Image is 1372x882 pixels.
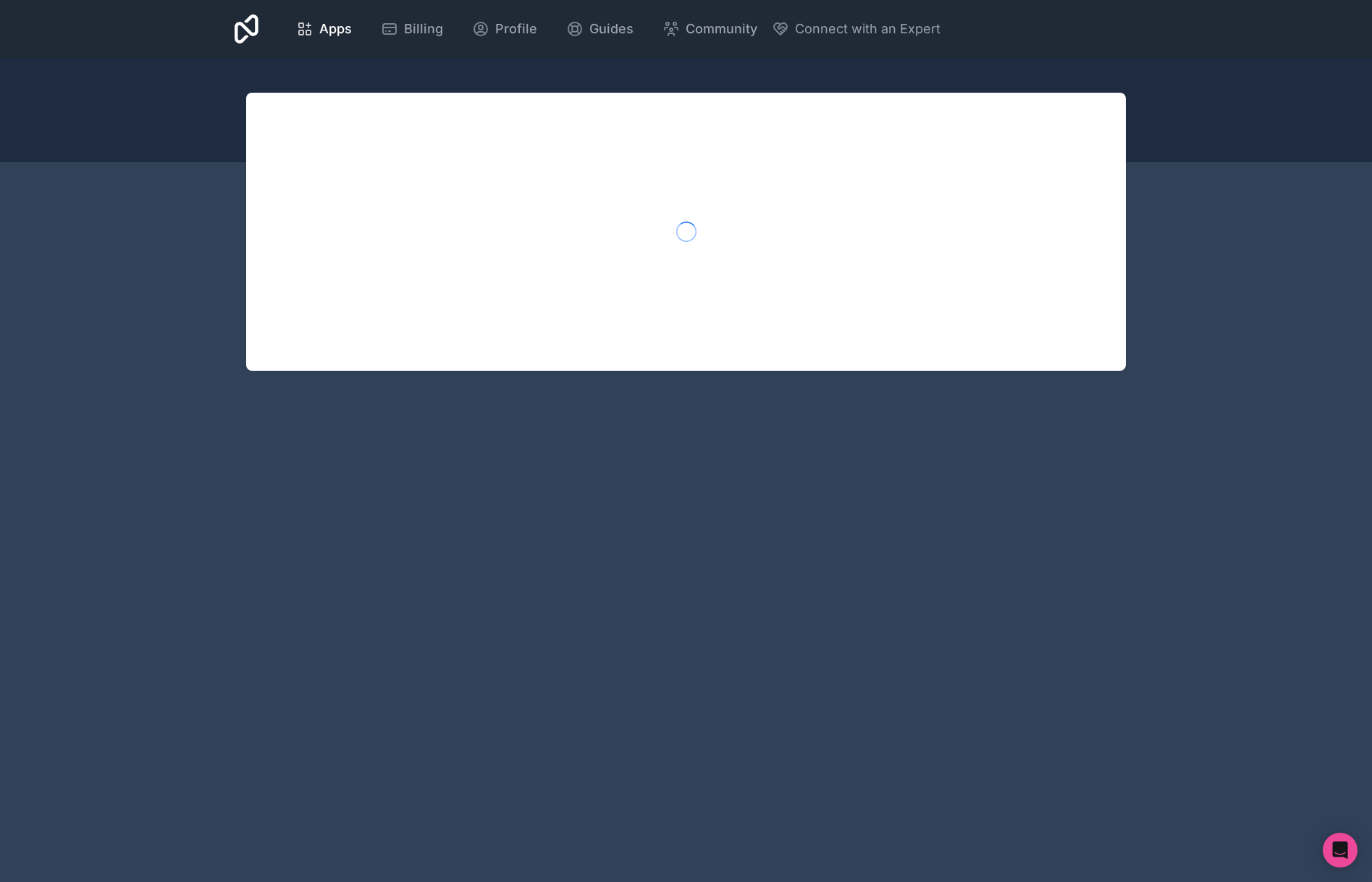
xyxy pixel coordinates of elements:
a: Apps [285,13,363,45]
span: Apps [319,19,352,39]
span: Connect with an Expert [795,19,940,39]
span: Community [686,19,757,39]
button: Connect with an Expert [772,19,940,39]
a: Guides [555,13,645,45]
a: Profile [460,13,549,45]
span: Profile [495,19,537,39]
a: Billing [369,13,455,45]
span: Guides [589,19,634,39]
span: Billing [404,19,443,39]
a: Community [651,13,769,45]
div: Open Intercom Messenger [1323,833,1358,868]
